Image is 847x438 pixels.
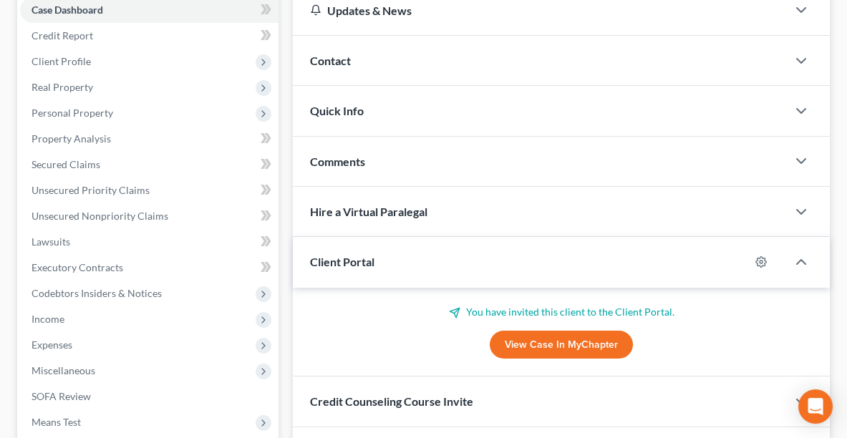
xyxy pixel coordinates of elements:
a: SOFA Review [20,384,279,409]
a: Executory Contracts [20,255,279,281]
a: Unsecured Priority Claims [20,177,279,203]
span: Means Test [32,416,81,428]
span: Unsecured Nonpriority Claims [32,210,168,222]
span: Client Portal [310,255,374,268]
span: Hire a Virtual Paralegal [310,205,427,218]
div: Updates & News [310,3,770,18]
span: Expenses [32,339,72,351]
span: Credit Report [32,29,93,42]
span: Executory Contracts [32,261,123,273]
span: Case Dashboard [32,4,103,16]
span: Lawsuits [32,235,70,248]
span: Property Analysis [32,132,111,145]
span: Secured Claims [32,158,100,170]
span: Quick Info [310,104,364,117]
span: Comments [310,155,365,168]
div: Open Intercom Messenger [798,389,833,424]
span: Personal Property [32,107,113,119]
span: SOFA Review [32,390,91,402]
a: Unsecured Nonpriority Claims [20,203,279,229]
span: Miscellaneous [32,364,95,376]
span: Unsecured Priority Claims [32,184,150,196]
a: View Case in MyChapter [490,331,633,359]
a: Credit Report [20,23,279,49]
span: Codebtors Insiders & Notices [32,287,162,299]
a: Secured Claims [20,152,279,177]
span: Client Profile [32,55,91,67]
span: Contact [310,54,351,67]
a: Property Analysis [20,126,279,152]
span: Income [32,313,64,325]
span: Real Property [32,81,93,93]
p: You have invited this client to the Client Portal. [310,305,813,319]
span: Credit Counseling Course Invite [310,394,473,408]
a: Lawsuits [20,229,279,255]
